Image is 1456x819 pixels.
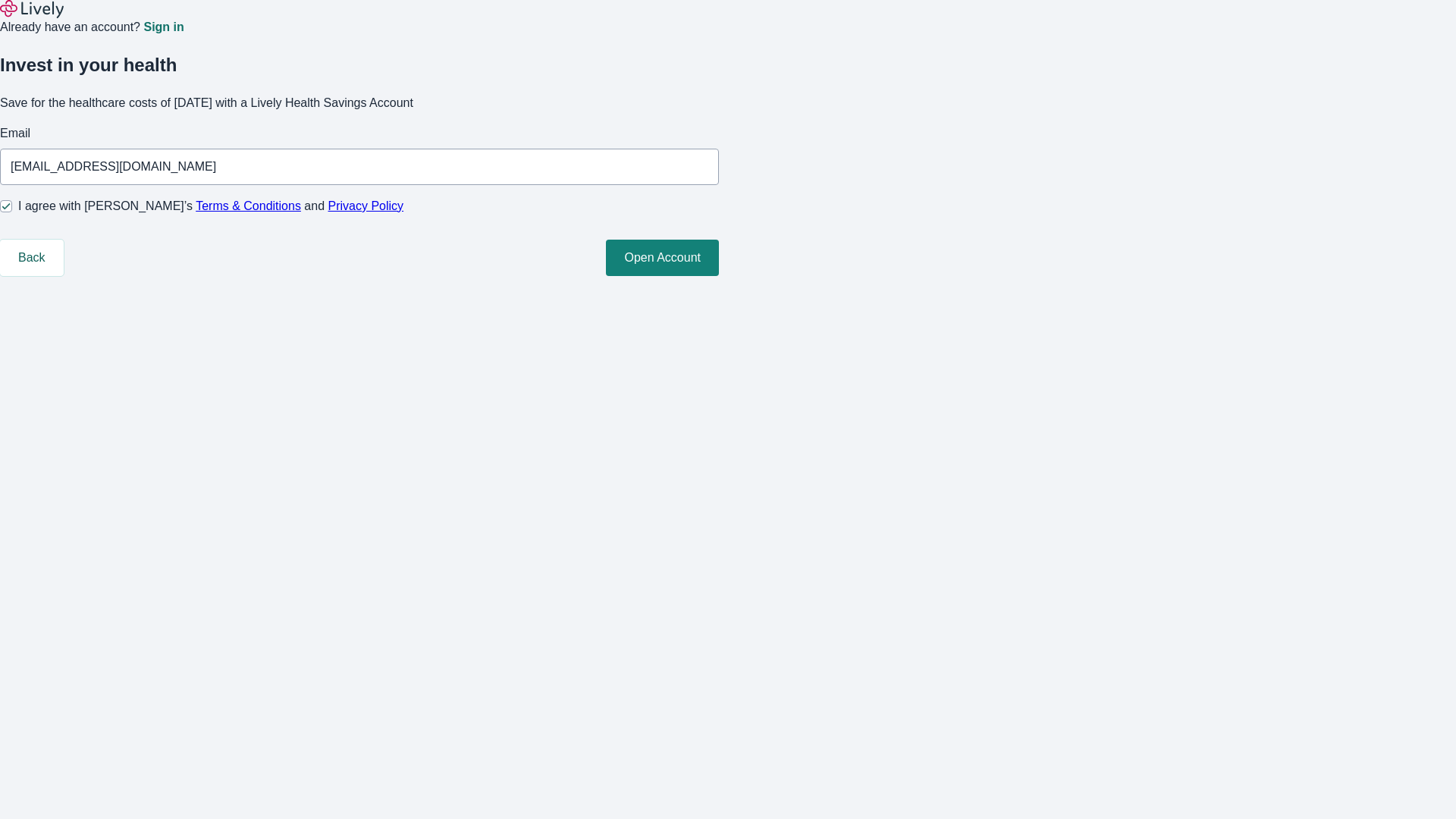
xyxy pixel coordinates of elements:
button: Open Account [606,240,719,276]
a: Terms & Conditions [196,199,301,212]
a: Sign in [143,21,184,33]
span: I agree with [PERSON_NAME]’s and [18,197,403,215]
a: Privacy Policy [328,199,404,212]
